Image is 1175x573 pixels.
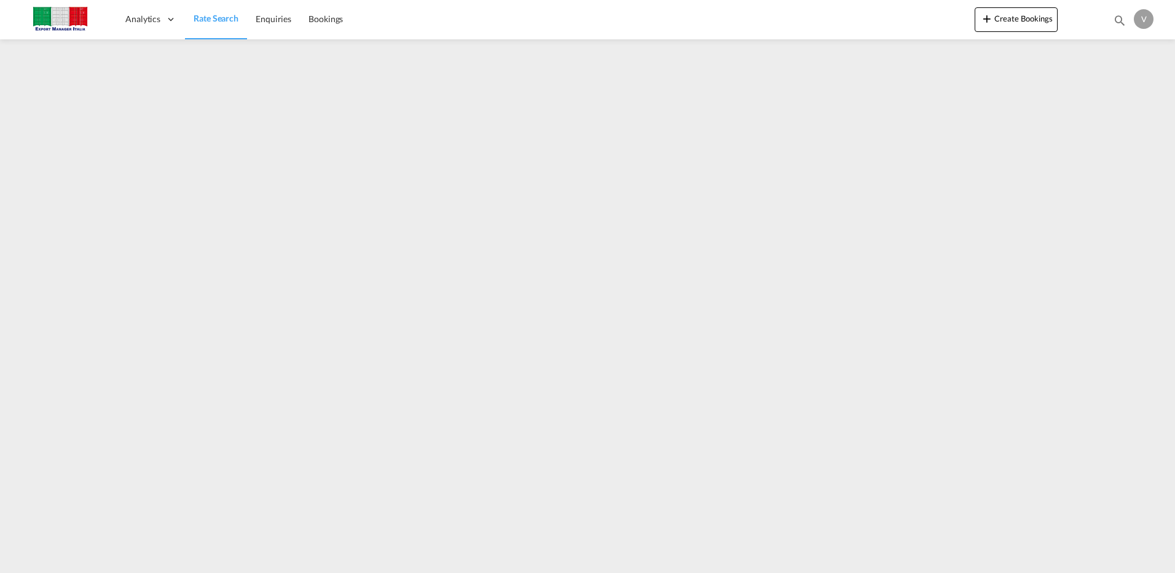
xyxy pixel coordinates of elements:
span: Enquiries [256,14,291,24]
div: V [1134,9,1153,29]
md-icon: icon-magnify [1113,14,1126,27]
button: icon-plus 400-fgCreate Bookings [975,7,1058,32]
md-icon: icon-plus 400-fg [980,11,994,26]
span: Bookings [308,14,343,24]
span: Analytics [125,13,160,25]
span: Rate Search [194,13,238,23]
div: icon-magnify [1113,14,1126,32]
img: 51022700b14f11efa3148557e262d94e.jpg [18,6,101,33]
